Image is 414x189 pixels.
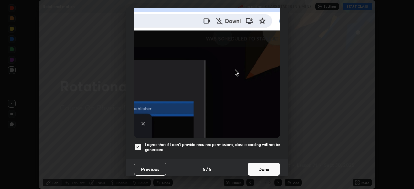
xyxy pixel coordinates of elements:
[145,142,280,152] h5: I agree that if I don't provide required permissions, class recording will not be generated
[203,166,205,173] h4: 5
[206,166,208,173] h4: /
[248,163,280,176] button: Done
[209,166,211,173] h4: 5
[134,163,166,176] button: Previous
